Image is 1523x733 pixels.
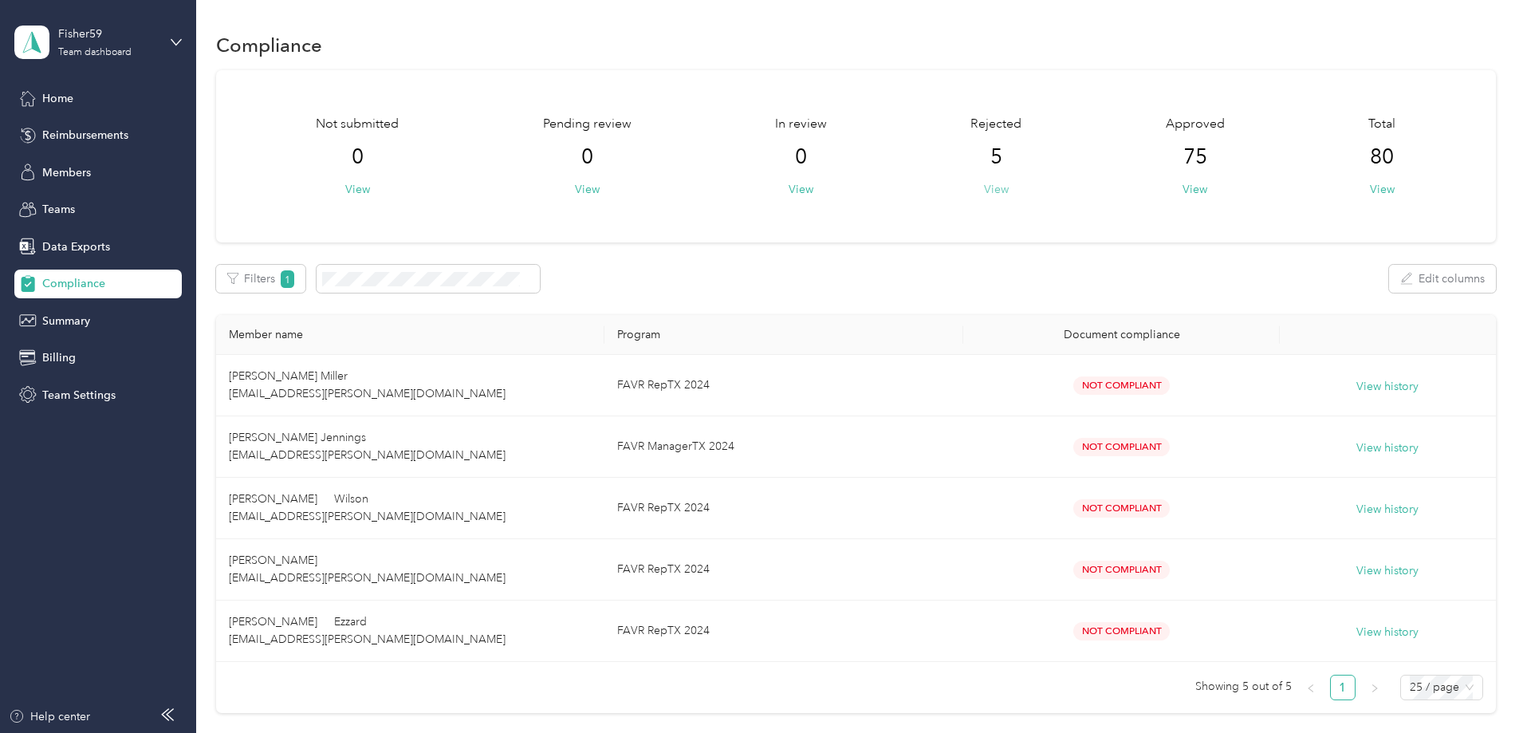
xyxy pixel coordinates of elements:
span: Not Compliant [1073,499,1170,518]
div: Fisher59 [58,26,158,42]
span: Not Compliant [1073,561,1170,579]
td: FAVR RepTX 2024 [604,478,964,539]
button: Filters1 [216,265,306,293]
span: left [1306,684,1316,693]
span: 75 [1183,144,1207,170]
li: 1 [1330,675,1356,700]
button: View history [1356,501,1419,518]
button: View [1370,181,1395,198]
div: Page Size [1400,675,1483,700]
button: View history [1356,624,1419,641]
td: FAVR ManagerTX 2024 [604,416,964,478]
button: Edit columns [1389,265,1496,293]
span: [PERSON_NAME] Ezzard [EMAIL_ADDRESS][PERSON_NAME][DOMAIN_NAME] [229,615,506,646]
button: View [1183,181,1207,198]
button: View [789,181,813,198]
th: Member name [216,315,604,355]
button: Help center [9,708,90,725]
span: 5 [990,144,1002,170]
span: Showing 5 out of 5 [1195,675,1292,699]
span: Rejected [970,115,1021,134]
span: [PERSON_NAME] Jennings [EMAIL_ADDRESS][PERSON_NAME][DOMAIN_NAME] [229,431,506,462]
h1: Compliance [216,37,322,53]
button: right [1362,675,1387,700]
button: View [345,181,370,198]
iframe: Everlance-gr Chat Button Frame [1434,644,1523,733]
span: [PERSON_NAME] [EMAIL_ADDRESS][PERSON_NAME][DOMAIN_NAME] [229,554,506,585]
span: [PERSON_NAME] Miller [EMAIL_ADDRESS][PERSON_NAME][DOMAIN_NAME] [229,369,506,400]
span: Compliance [42,275,105,292]
span: 0 [352,144,364,170]
span: 25 / page [1410,676,1474,700]
span: Reimbursements [42,127,128,144]
span: Approved [1166,115,1225,134]
span: Total [1368,115,1395,134]
span: 80 [1370,144,1394,170]
span: Summary [42,313,90,329]
td: FAVR RepTX 2024 [604,539,964,601]
span: 1 [281,270,295,288]
button: View [575,181,600,198]
button: View history [1356,562,1419,580]
span: Not Compliant [1073,438,1170,456]
li: Next Page [1362,675,1387,700]
a: 1 [1331,676,1355,700]
span: Home [42,90,73,107]
li: Previous Page [1298,675,1324,700]
span: Not Compliant [1073,622,1170,640]
button: View history [1356,378,1419,396]
span: right [1370,684,1379,693]
button: left [1298,675,1324,700]
span: Data Exports [42,238,110,255]
div: Document compliance [976,328,1267,341]
span: [PERSON_NAME] Wilson [EMAIL_ADDRESS][PERSON_NAME][DOMAIN_NAME] [229,492,506,523]
span: Members [42,164,91,181]
span: Team Settings [42,387,116,404]
span: 0 [581,144,593,170]
span: Teams [42,201,75,218]
span: 0 [795,144,807,170]
th: Program [604,315,964,355]
span: In review [775,115,827,134]
button: View [984,181,1009,198]
span: Pending review [543,115,632,134]
span: Billing [42,349,76,366]
span: Not submitted [316,115,399,134]
span: Not Compliant [1073,376,1170,395]
td: FAVR RepTX 2024 [604,601,964,662]
button: View history [1356,439,1419,457]
div: Team dashboard [58,48,132,57]
td: FAVR RepTX 2024 [604,355,964,416]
